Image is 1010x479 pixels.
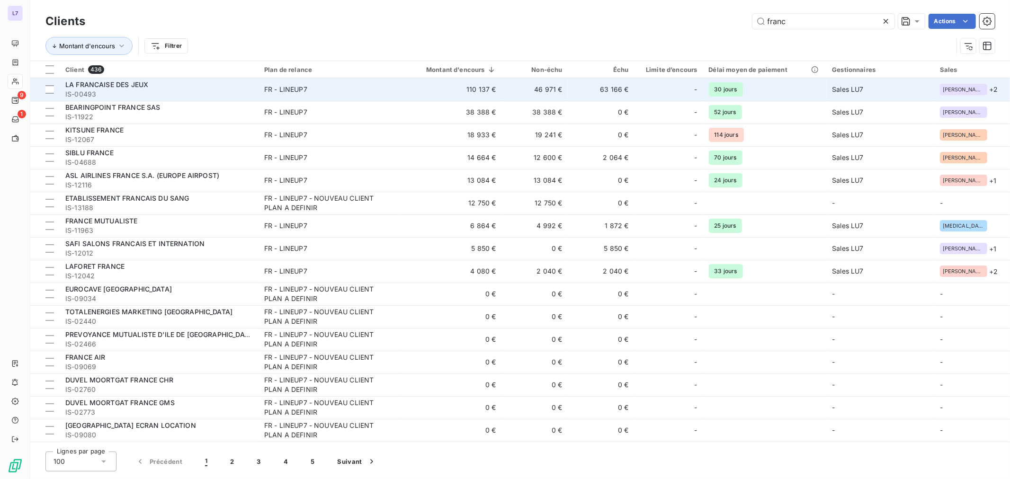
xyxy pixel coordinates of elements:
td: 12 600 € [502,146,568,169]
span: IS-12012 [65,248,253,258]
button: Filtrer [144,38,188,53]
div: FR - LINEUP7 - NOUVEAU CLIENT PLAN A DEFINIR [264,284,383,303]
div: FR - LINEUP7 [264,153,307,162]
td: 0 € [568,169,635,192]
td: 0 € [502,305,568,328]
span: - [940,335,943,343]
span: - [940,358,943,366]
td: 19 241 € [502,124,568,146]
span: [PERSON_NAME] [943,87,984,92]
td: 0 € [568,192,635,214]
span: ETABLISSEMENT FRANCAIS DU SANG [65,194,189,202]
td: 0 € [568,351,635,373]
button: Actions [929,14,976,29]
span: Sales LU7 [832,267,863,275]
input: Rechercher [752,14,894,29]
button: 3 [246,452,272,471]
span: - [694,85,697,94]
td: 18 933 € [401,124,502,146]
td: 0 € [502,373,568,396]
span: - [694,335,697,344]
td: 2 040 € [568,260,635,283]
span: BEARINGPOINT FRANCE SAS [65,103,160,111]
td: 0 € [502,328,568,351]
span: TOTALENERGIES MARKETING [GEOGRAPHIC_DATA] [65,308,232,316]
button: 1 [194,452,219,471]
span: - [694,266,697,276]
td: 5 850 € [401,237,502,260]
div: FR - LINEUP7 - NOUVEAU CLIENT PLAN A DEFINIR [264,444,383,462]
td: 0 € [401,283,502,305]
span: 24 jours [709,173,742,187]
td: 38 388 € [401,101,502,124]
span: - [694,403,697,412]
span: FRANCE MUTUALISTE [65,217,138,225]
span: IS-09080 [65,430,253,440]
td: 14 664 € [401,146,502,169]
div: Gestionnaires [832,66,929,73]
td: 0 € [568,305,635,328]
td: 13 084 € [502,169,568,192]
div: FR - LINEUP7 [264,244,307,253]
td: 0 € [568,373,635,396]
span: - [832,290,835,298]
div: Plan de relance [264,66,395,73]
span: - [832,199,835,207]
div: FR - LINEUP7 - NOUVEAU CLIENT PLAN A DEFINIR [264,353,383,372]
div: FR - LINEUP7 - NOUVEAU CLIENT PLAN A DEFINIR [264,330,383,349]
span: Montant d'encours [59,42,115,50]
td: 4 992 € [502,214,568,237]
span: IS-12116 [65,180,253,190]
span: IS-02440 [65,317,253,326]
span: LAFORET FRANCE [65,262,125,270]
td: 4 080 € [401,260,502,283]
span: - [694,176,697,185]
span: 1 [18,110,26,118]
span: SIBLU FRANCE [65,149,114,157]
span: - [940,312,943,320]
span: + 2 [989,266,998,276]
td: 0 € [502,351,568,373]
span: Sales LU7 [832,222,863,230]
span: - [832,358,835,366]
span: 100 [54,457,65,466]
div: Montant d'encours [406,66,496,73]
td: 0 € [401,373,502,396]
span: - [694,153,697,162]
span: [PERSON_NAME] [943,246,984,251]
span: - [940,403,943,411]
div: Échu [574,66,629,73]
td: 0 € [568,124,635,146]
span: [PERSON_NAME] [943,268,984,274]
span: - [694,221,697,231]
button: 4 [272,452,299,471]
span: 30 jours [709,82,743,97]
span: - [940,199,943,207]
td: 0 € [502,237,568,260]
div: FR - LINEUP7 [264,85,307,94]
span: PREVOYANCE MUTUALISTE D'ILE DE [GEOGRAPHIC_DATA] [65,330,255,338]
span: [GEOGRAPHIC_DATA] ECRAN LOCATION [65,421,196,429]
span: - [832,335,835,343]
span: SAFI SALONS FRANCAIS ET INTERNATION [65,239,205,248]
span: IS-02760 [65,385,253,394]
td: 12 750 € [502,192,568,214]
span: 25 jours [709,219,742,233]
td: 0 € [568,419,635,442]
span: - [832,312,835,320]
td: 12 750 € [401,192,502,214]
td: 2 040 € [502,260,568,283]
iframe: Intercom live chat [978,447,1001,470]
span: - [694,244,697,253]
span: - [694,380,697,390]
div: FR - LINEUP7 [264,176,307,185]
span: 70 jours [709,151,742,165]
td: 0 € [568,101,635,124]
span: IS-04688 [65,158,253,167]
td: 0 € [502,419,568,442]
div: FR - LINEUP7 - NOUVEAU CLIENT PLAN A DEFINIR [264,194,383,213]
td: 2 064 € [568,146,635,169]
td: 0 € [502,442,568,464]
td: 0 € [401,351,502,373]
td: 0 € [568,396,635,419]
